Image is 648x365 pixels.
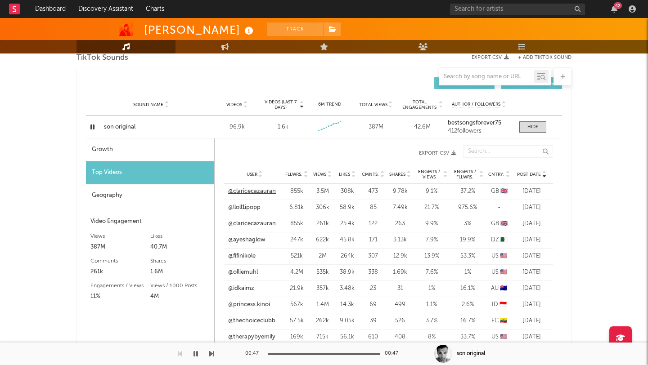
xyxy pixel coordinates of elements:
[500,237,508,243] span: 🇩🇿
[488,219,510,228] div: GB
[488,300,510,309] div: ID
[362,236,384,245] div: 171
[500,221,508,227] span: 🇬🇧
[389,172,405,177] span: Shares
[233,151,456,156] button: Export CSV
[104,123,198,132] a: son original
[488,203,510,212] div: -
[452,268,483,277] div: 1 %
[416,284,447,293] div: 1 %
[448,120,501,126] strong: bestsongsforever75
[389,284,411,293] div: 31
[86,138,214,161] div: Growth
[488,333,510,342] div: US
[228,219,276,228] a: @claricecazauran
[515,300,549,309] div: [DATE]
[515,236,549,245] div: [DATE]
[312,219,333,228] div: 261k
[488,236,510,245] div: DZ
[285,187,308,196] div: 855k
[337,236,357,245] div: 45.8k
[337,316,357,325] div: 9.05k
[389,252,411,261] div: 12.9k
[150,280,210,291] div: Views / 1000 Posts
[518,55,571,60] button: + Add TikTok Sound
[488,268,510,277] div: US
[278,123,288,132] div: 1.6k
[337,333,357,342] div: 56.1k
[90,280,150,291] div: Engagements / Views
[262,99,299,110] span: Videos (last 7 days)
[488,316,510,325] div: EC
[90,291,150,302] div: 11%
[267,22,323,36] button: Track
[362,203,384,212] div: 85
[515,187,549,196] div: [DATE]
[362,268,384,277] div: 338
[309,101,351,108] div: 6M Trend
[90,231,150,242] div: Views
[389,333,411,342] div: 408
[463,145,553,158] input: Search...
[150,267,210,277] div: 1.6M
[337,203,357,212] div: 58.9k
[312,284,333,293] div: 357k
[337,252,357,261] div: 264k
[312,268,333,277] div: 535k
[228,187,276,196] a: @claricecazauran
[389,300,411,309] div: 499
[389,268,411,277] div: 1.69k
[439,73,534,80] input: Search by song name or URL
[285,203,308,212] div: 6.81k
[416,236,447,245] div: 7.9 %
[488,284,510,293] div: AU
[337,268,357,277] div: 38.9k
[614,2,622,9] div: 42
[515,333,549,342] div: [DATE]
[389,219,411,228] div: 263
[448,128,510,134] div: 412 followers
[312,316,333,325] div: 262k
[457,350,485,358] div: son original
[285,252,308,261] div: 521k
[337,284,357,293] div: 3.48k
[416,333,447,342] div: 8 %
[90,216,210,227] div: Video Engagement
[472,55,509,60] button: Export CSV
[362,252,384,261] div: 307
[362,187,384,196] div: 473
[362,284,384,293] div: 23
[228,203,261,212] a: @lloll1ipopp
[90,256,150,267] div: Comments
[337,219,357,228] div: 25.4k
[452,252,483,261] div: 53.3 %
[312,187,333,196] div: 3.5M
[228,300,270,309] a: @princess.kinoi
[488,172,504,177] span: Cntry.
[245,348,263,359] div: 00:47
[285,284,308,293] div: 21.9k
[150,291,210,302] div: 4M
[448,120,510,126] a: bestsongsforever75
[285,333,308,342] div: 169k
[515,252,549,261] div: [DATE]
[285,236,308,245] div: 247k
[401,123,443,132] div: 42.6M
[76,53,128,63] span: TikTok Sounds
[515,316,549,325] div: [DATE]
[90,267,150,277] div: 261k
[150,242,210,253] div: 40.7M
[416,187,447,196] div: 9.1 %
[500,318,507,324] span: 🇪🇨
[312,333,333,342] div: 715k
[312,203,333,212] div: 306k
[500,334,507,340] span: 🇺🇸
[337,187,357,196] div: 308k
[517,172,541,177] span: Post Date
[355,123,397,132] div: 387M
[385,348,403,359] div: 00:47
[416,203,447,212] div: 21.7 %
[216,123,258,132] div: 96.9k
[285,316,308,325] div: 57.5k
[500,188,508,194] span: 🇬🇧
